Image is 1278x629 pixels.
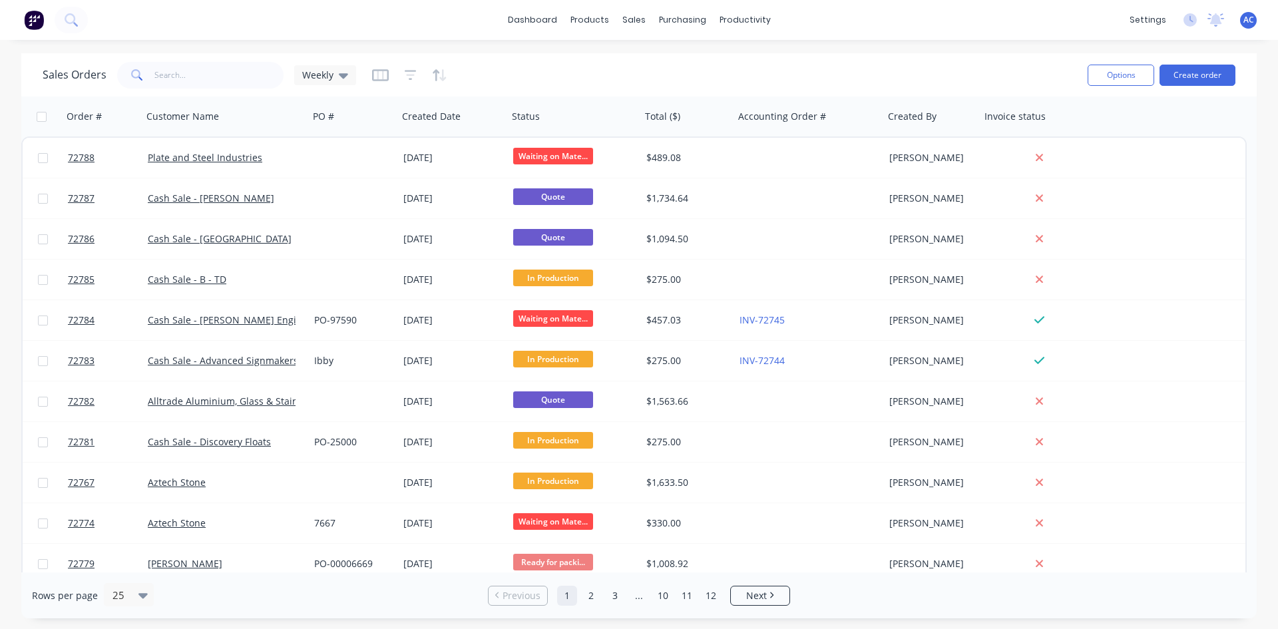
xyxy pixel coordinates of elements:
[512,110,540,123] div: Status
[313,110,334,123] div: PO #
[713,10,777,30] div: productivity
[731,589,789,602] a: Next page
[68,557,95,570] span: 72779
[24,10,44,30] img: Factory
[148,314,331,326] a: Cash Sale - [PERSON_NAME] Engineering
[146,110,219,123] div: Customer Name
[889,151,971,164] div: [PERSON_NAME]
[557,586,577,606] a: Page 1 is your current page
[403,314,503,327] div: [DATE]
[646,273,725,286] div: $275.00
[68,273,95,286] span: 72785
[68,300,148,340] a: 72784
[68,138,148,178] a: 72788
[501,10,564,30] a: dashboard
[68,422,148,462] a: 72781
[645,110,680,123] div: Total ($)
[68,463,148,503] a: 72767
[1160,65,1235,86] button: Create order
[629,586,649,606] a: Jump forward
[68,232,95,246] span: 72786
[148,517,206,529] a: Aztech Stone
[68,341,148,381] a: 72783
[581,586,601,606] a: Page 2
[148,435,271,448] a: Cash Sale - Discovery Floats
[513,188,593,205] span: Quote
[616,10,652,30] div: sales
[68,178,148,218] a: 72787
[314,517,389,530] div: 7667
[403,435,503,449] div: [DATE]
[513,310,593,327] span: Waiting on Mate...
[68,476,95,489] span: 72767
[889,435,971,449] div: [PERSON_NAME]
[740,354,785,367] a: INV-72744
[513,351,593,367] span: In Production
[148,151,262,164] a: Plate and Steel Industries
[403,151,503,164] div: [DATE]
[889,557,971,570] div: [PERSON_NAME]
[68,435,95,449] span: 72781
[68,219,148,259] a: 72786
[513,148,593,164] span: Waiting on Mate...
[984,110,1046,123] div: Invoice status
[403,232,503,246] div: [DATE]
[148,232,292,245] a: Cash Sale - [GEOGRAPHIC_DATA]
[513,391,593,408] span: Quote
[314,314,389,327] div: PO-97590
[646,232,725,246] div: $1,094.50
[646,151,725,164] div: $489.08
[513,229,593,246] span: Quote
[403,517,503,530] div: [DATE]
[653,586,673,606] a: Page 10
[889,476,971,489] div: [PERSON_NAME]
[302,68,333,82] span: Weekly
[646,314,725,327] div: $457.03
[646,435,725,449] div: $275.00
[646,476,725,489] div: $1,633.50
[68,314,95,327] span: 72784
[677,586,697,606] a: Page 11
[403,273,503,286] div: [DATE]
[646,557,725,570] div: $1,008.92
[564,10,616,30] div: products
[68,151,95,164] span: 72788
[889,314,971,327] div: [PERSON_NAME]
[513,270,593,286] span: In Production
[403,354,503,367] div: [DATE]
[402,110,461,123] div: Created Date
[148,354,298,367] a: Cash Sale - Advanced Signmakers
[652,10,713,30] div: purchasing
[503,589,540,602] span: Previous
[148,557,222,570] a: [PERSON_NAME]
[889,273,971,286] div: [PERSON_NAME]
[483,586,795,606] ul: Pagination
[314,435,389,449] div: PO-25000
[314,354,389,367] div: Ibby
[68,503,148,543] a: 72774
[403,476,503,489] div: [DATE]
[888,110,937,123] div: Created By
[67,110,102,123] div: Order #
[68,192,95,205] span: 72787
[889,517,971,530] div: [PERSON_NAME]
[605,586,625,606] a: Page 3
[1243,14,1254,26] span: AC
[1123,10,1173,30] div: settings
[740,314,785,326] a: INV-72745
[1088,65,1154,86] button: Options
[148,273,226,286] a: Cash Sale - B - TD
[513,432,593,449] span: In Production
[68,544,148,584] a: 72779
[889,354,971,367] div: [PERSON_NAME]
[314,557,389,570] div: PO-00006669
[68,354,95,367] span: 72783
[148,395,356,407] a: Alltrade Aluminium, Glass & Stainless Steel P/L
[403,192,503,205] div: [DATE]
[154,62,284,89] input: Search...
[746,589,767,602] span: Next
[68,395,95,408] span: 72782
[489,589,547,602] a: Previous page
[68,260,148,300] a: 72785
[403,395,503,408] div: [DATE]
